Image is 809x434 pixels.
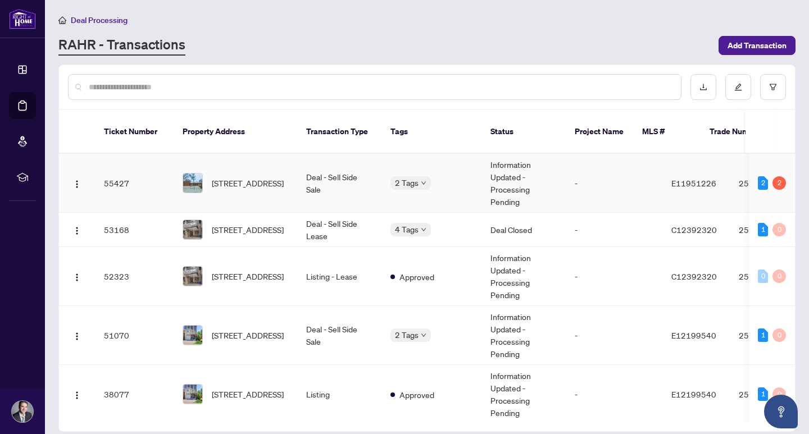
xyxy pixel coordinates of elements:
img: thumbnail-img [183,267,202,286]
img: thumbnail-img [183,326,202,345]
td: Listing - Lease [297,247,381,306]
span: [STREET_ADDRESS] [212,223,284,236]
span: [STREET_ADDRESS] [212,329,284,341]
button: Logo [68,385,86,403]
span: Deal Processing [71,15,128,25]
img: Profile Icon [12,401,33,422]
button: Open asap [764,395,798,428]
span: Approved [399,271,434,283]
span: E11951226 [671,178,716,188]
td: 2514971 [730,213,808,247]
th: Project Name [566,110,633,154]
div: 0 [772,387,786,401]
td: Information Updated - Processing Pending [481,306,566,365]
div: 1 [758,387,768,401]
th: Transaction Type [297,110,381,154]
td: 51070 [95,306,174,365]
td: 38077 [95,365,174,424]
div: 0 [772,269,786,283]
th: Ticket Number [95,110,174,154]
th: MLS # [633,110,701,154]
div: 0 [758,269,768,283]
td: 52323 [95,247,174,306]
span: [STREET_ADDRESS] [212,388,284,400]
td: 53168 [95,213,174,247]
span: down [421,332,426,338]
td: Information Updated - Processing Pending [481,365,566,424]
img: thumbnail-img [183,220,202,239]
button: filter [760,74,786,100]
span: E12199540 [671,330,716,340]
img: logo [9,8,36,29]
img: Logo [72,273,81,282]
span: Add Transaction [728,36,787,54]
span: down [421,180,426,186]
div: 1 [758,223,768,236]
td: - [566,365,662,424]
span: edit [734,83,742,91]
span: 2 Tags [395,328,419,341]
button: Logo [68,267,86,285]
img: Logo [72,180,81,189]
span: [STREET_ADDRESS] [212,177,284,189]
td: - [566,247,662,306]
div: 1 [758,328,768,342]
td: - [566,154,662,213]
img: Logo [72,391,81,400]
button: Logo [68,221,86,239]
td: 2513993 [730,365,808,424]
td: Information Updated - Processing Pending [481,154,566,213]
div: 2 [758,176,768,190]
button: Add Transaction [719,36,796,55]
span: down [421,227,426,232]
span: download [699,83,707,91]
span: home [58,16,66,24]
button: download [690,74,716,100]
th: Tags [381,110,481,154]
th: Property Address [174,110,297,154]
td: Deal - Sell Side Sale [297,306,381,365]
button: edit [725,74,751,100]
span: C12392320 [671,225,717,235]
td: - [566,306,662,365]
span: 4 Tags [395,223,419,236]
span: C12392320 [671,271,717,281]
td: Listing [297,365,381,424]
img: Logo [72,226,81,235]
button: Logo [68,174,86,192]
span: filter [769,83,777,91]
img: thumbnail-img [183,385,202,404]
img: Logo [72,332,81,341]
span: [STREET_ADDRESS] [212,270,284,282]
a: RAHR - Transactions [58,35,185,56]
span: E12199540 [671,389,716,399]
div: 0 [772,223,786,236]
td: - [566,213,662,247]
span: 2 Tags [395,176,419,189]
td: 2513993 [730,306,808,365]
td: 2515904 [730,154,808,213]
th: Status [481,110,566,154]
div: 2 [772,176,786,190]
td: 55427 [95,154,174,213]
div: 0 [772,328,786,342]
td: Information Updated - Processing Pending [481,247,566,306]
th: Trade Number [701,110,779,154]
td: 2514971 [730,247,808,306]
td: Deal - Sell Side Sale [297,154,381,213]
img: thumbnail-img [183,173,202,193]
td: Deal - Sell Side Lease [297,213,381,247]
td: Deal Closed [481,213,566,247]
button: Logo [68,326,86,344]
span: Approved [399,389,434,401]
